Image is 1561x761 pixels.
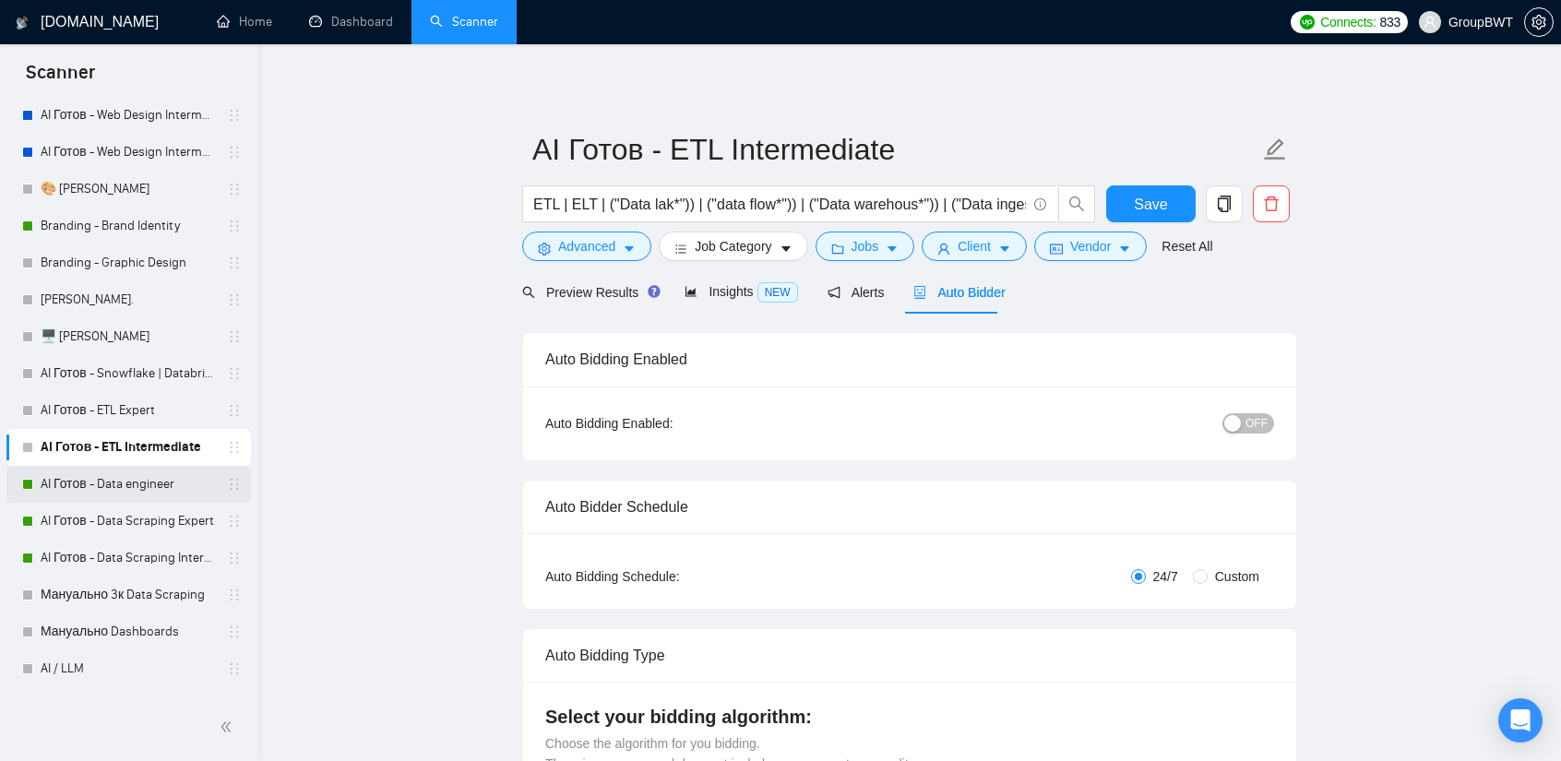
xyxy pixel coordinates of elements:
[545,481,1274,533] div: Auto Bidder Schedule
[227,588,242,602] span: holder
[623,242,636,256] span: caret-down
[1106,185,1196,222] button: Save
[1034,198,1046,210] span: info-circle
[1070,236,1111,256] span: Vendor
[1254,196,1289,212] span: delete
[538,242,551,256] span: setting
[227,256,242,270] span: holder
[217,14,272,30] a: homeHome
[41,208,216,244] a: Branding - Brand Identity
[227,366,242,381] span: holder
[1207,196,1242,212] span: copy
[227,514,242,529] span: holder
[41,503,216,540] a: AI Готов - Data Scraping Expert
[41,244,216,281] a: Branding - Graphic Design
[828,286,840,299] span: notification
[227,219,242,233] span: holder
[1525,15,1553,30] span: setting
[828,285,885,300] span: Alerts
[522,286,535,299] span: search
[11,59,110,98] span: Scanner
[522,285,655,300] span: Preview Results
[41,650,216,687] a: AI / LLM
[533,193,1026,216] input: Search Freelance Jobs...
[16,8,29,38] img: logo
[227,403,242,418] span: holder
[558,236,615,256] span: Advanced
[545,629,1274,682] div: Auto Bidding Type
[1208,566,1267,587] span: Custom
[41,134,216,171] a: AI Готов - Web Design Intermediate минус Development
[1146,566,1186,587] span: 24/7
[937,242,950,256] span: user
[1524,7,1554,37] button: setting
[227,108,242,123] span: holder
[227,624,242,639] span: holder
[41,687,216,724] a: 🗄️ [PERSON_NAME]
[227,329,242,344] span: holder
[41,281,216,318] a: [PERSON_NAME].
[41,613,216,650] a: Мануально Dashboards
[41,392,216,429] a: AI Готов - ETL Expert
[1253,185,1290,222] button: delete
[1058,185,1095,222] button: search
[1118,242,1131,256] span: caret-down
[41,429,216,466] a: AI Готов - ETL Intermediate
[41,171,216,208] a: 🎨 [PERSON_NAME]
[1498,698,1543,743] div: Open Intercom Messenger
[545,333,1274,386] div: Auto Bidding Enabled
[1380,12,1400,32] span: 833
[1320,12,1376,32] span: Connects:
[1263,137,1287,161] span: edit
[41,318,216,355] a: 🖥️ [PERSON_NAME]
[220,718,238,736] span: double-left
[227,661,242,676] span: holder
[922,232,1027,261] button: userClientcaret-down
[227,292,242,307] span: holder
[958,236,991,256] span: Client
[659,232,807,261] button: barsJob Categorycaret-down
[522,232,651,261] button: settingAdvancedcaret-down
[1134,193,1167,216] span: Save
[545,413,788,434] div: Auto Bidding Enabled:
[1059,196,1094,212] span: search
[1300,15,1315,30] img: upwork-logo.png
[886,242,899,256] span: caret-down
[831,242,844,256] span: folder
[646,283,662,300] div: Tooltip anchor
[852,236,879,256] span: Jobs
[757,282,798,303] span: NEW
[41,97,216,134] a: AI Готов - Web Design Intermediate минус Developer
[998,242,1011,256] span: caret-down
[227,440,242,455] span: holder
[1245,413,1268,434] span: OFF
[780,242,792,256] span: caret-down
[227,551,242,565] span: holder
[545,704,1274,730] h4: Select your bidding algorithm:
[1524,15,1554,30] a: setting
[1034,232,1147,261] button: idcardVendorcaret-down
[430,14,498,30] a: searchScanner
[41,577,216,613] a: Мануально 3к Data Scraping
[41,466,216,503] a: AI Готов - Data engineer
[227,145,242,160] span: holder
[913,286,926,299] span: robot
[685,285,697,298] span: area-chart
[1162,236,1212,256] a: Reset All
[674,242,687,256] span: bars
[545,566,788,587] div: Auto Bidding Schedule:
[227,182,242,196] span: holder
[1424,16,1436,29] span: user
[1050,242,1063,256] span: idcard
[685,284,797,299] span: Insights
[816,232,915,261] button: folderJobscaret-down
[41,355,216,392] a: AI Готов - Snowflake | Databricks
[913,285,1005,300] span: Auto Bidder
[1206,185,1243,222] button: copy
[309,14,393,30] a: dashboardDashboard
[227,477,242,492] span: holder
[695,236,771,256] span: Job Category
[532,126,1259,172] input: Scanner name...
[41,540,216,577] a: AI Готов - Data Scraping Intermediate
